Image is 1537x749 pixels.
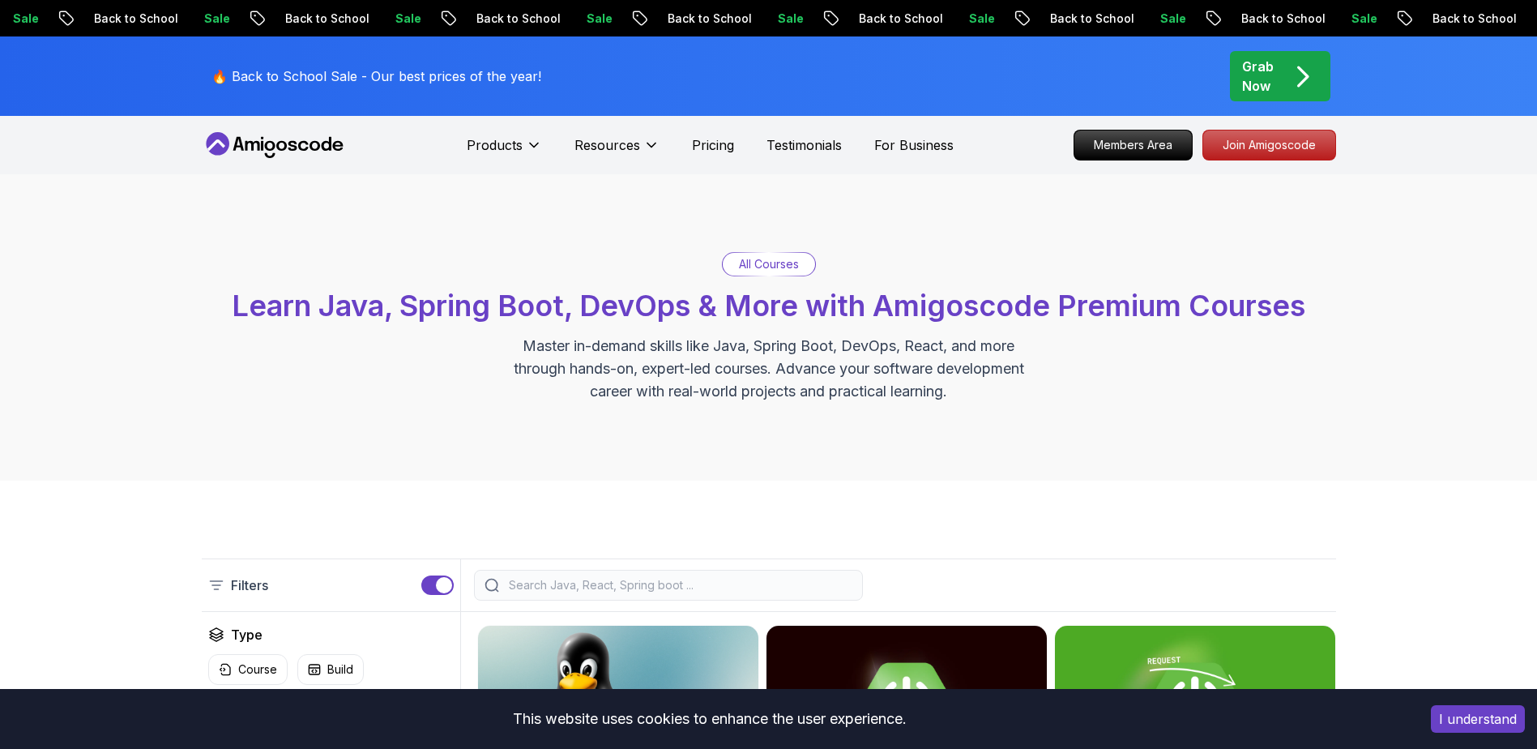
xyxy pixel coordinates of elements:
p: Sale [1103,11,1155,27]
p: Join Amigoscode [1203,131,1335,160]
p: Back to School [419,11,529,27]
p: Products [467,135,523,155]
p: Back to School [1184,11,1294,27]
p: Members Area [1074,131,1192,160]
button: Course [208,654,288,685]
button: Build [297,654,364,685]
span: Learn Java, Spring Boot, DevOps & More with Amigoscode Premium Courses [232,288,1305,323]
a: Members Area [1074,130,1193,160]
a: Join Amigoscode [1202,130,1336,160]
p: Resources [574,135,640,155]
button: Products [467,135,542,168]
p: Back to School [1375,11,1485,27]
p: Back to School [801,11,912,27]
p: Build [327,661,353,678]
div: This website uses cookies to enhance the user experience. [12,701,1407,737]
button: Accept cookies [1431,705,1525,733]
button: Resources [574,135,660,168]
p: All Courses [739,256,799,272]
p: Sale [1485,11,1537,27]
p: Filters [231,576,268,595]
p: Grab Now [1242,57,1274,96]
p: Back to School [610,11,720,27]
p: Sale [147,11,199,27]
h2: Type [231,625,263,644]
a: Pricing [692,135,734,155]
a: For Business [874,135,954,155]
a: Testimonials [766,135,842,155]
p: 🔥 Back to School Sale - Our best prices of the year! [211,66,541,86]
p: Back to School [36,11,147,27]
p: Sale [529,11,581,27]
p: Sale [1294,11,1346,27]
p: Course [238,661,277,678]
p: Sale [338,11,390,27]
p: Back to School [993,11,1103,27]
p: Back to School [228,11,338,27]
p: Sale [720,11,772,27]
p: Master in-demand skills like Java, Spring Boot, DevOps, React, and more through hands-on, expert-... [497,335,1041,403]
p: Sale [912,11,963,27]
input: Search Java, React, Spring boot ... [506,577,852,593]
